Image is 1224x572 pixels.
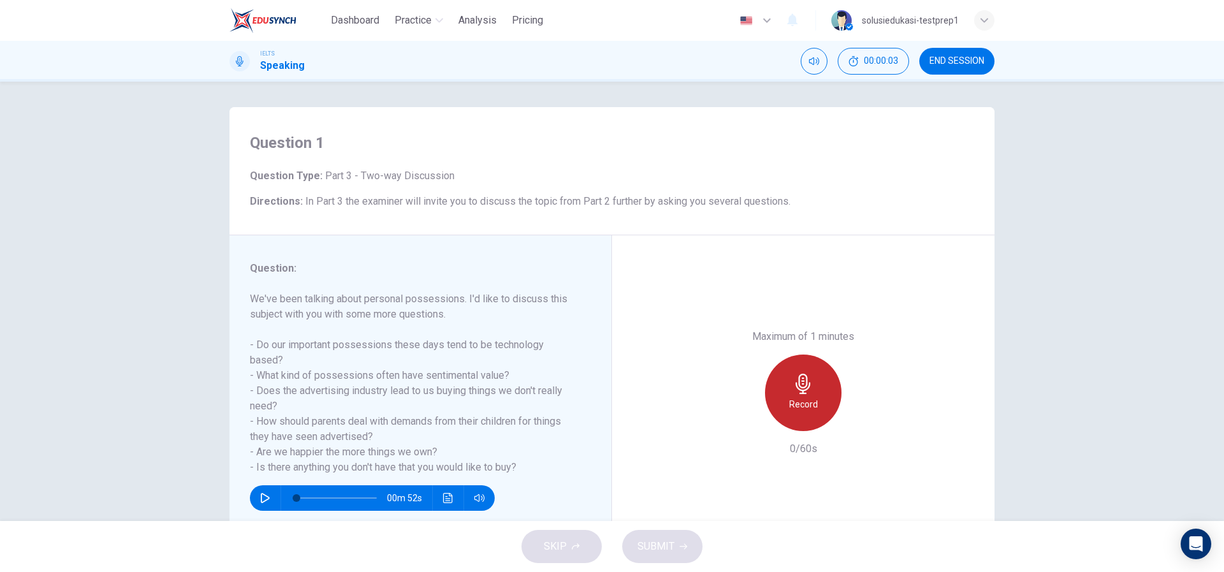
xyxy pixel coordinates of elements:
h6: We've been talking about personal possessions. I'd like to discuss this subject with you with som... [250,291,576,475]
h6: Question : [250,261,576,276]
div: solusiedukasi-testprep1 [862,13,959,28]
img: EduSynch logo [229,8,296,33]
button: 00:00:03 [838,48,909,75]
h4: Question 1 [250,133,974,153]
h6: Record [789,397,818,412]
span: In Part 3 the examiner will invite you to discuss the topic from Part 2 further by asking you sev... [305,195,790,207]
div: Open Intercom Messenger [1181,529,1211,559]
span: 00m 52s [387,485,432,511]
button: Record [765,355,841,431]
button: END SESSION [919,48,994,75]
span: Pricing [512,13,543,28]
span: Part 3 - Two-way Discussion [323,170,455,182]
span: IELTS [260,49,275,58]
h6: 0/60s [790,441,817,457]
div: Mute [801,48,827,75]
img: Profile picture [831,10,852,31]
span: END SESSION [929,56,984,66]
h1: Speaking [260,58,305,73]
button: Pricing [507,9,548,32]
h6: Directions : [250,194,974,209]
a: EduSynch logo [229,8,326,33]
div: Hide [838,48,909,75]
span: Analysis [458,13,497,28]
img: en [738,16,754,26]
h6: Maximum of 1 minutes [752,329,854,344]
button: Dashboard [326,9,384,32]
span: 00:00:03 [864,56,898,66]
span: Dashboard [331,13,379,28]
span: Practice [395,13,432,28]
h6: Question Type : [250,168,974,184]
button: Analysis [453,9,502,32]
button: Click to see the audio transcription [438,485,458,511]
button: Practice [390,9,448,32]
